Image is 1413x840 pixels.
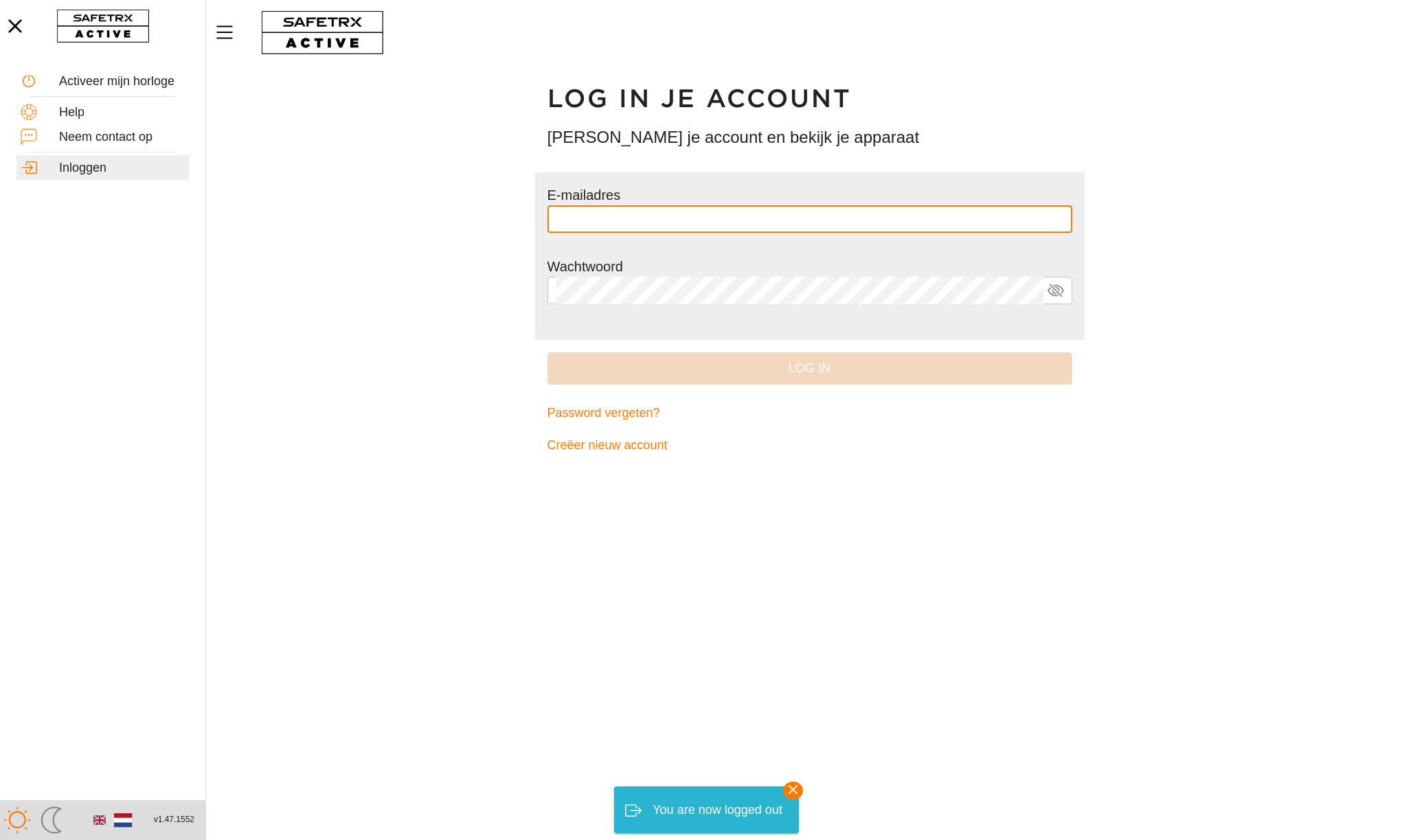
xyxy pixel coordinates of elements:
span: v1.47.1552 [154,813,194,827]
button: Menu [213,18,247,47]
img: nl.svg [113,810,132,829]
span: Creëer nieuw account [547,435,668,456]
label: Wachtwoord [547,259,623,274]
label: E-mailadres [547,188,621,203]
a: Password vergeten? [547,397,1072,429]
div: Neem contact op [59,130,185,145]
button: Engels [88,808,111,832]
a: Creëer nieuw account [547,429,1072,462]
div: Activeer mijn horloge [59,74,185,89]
button: Log in [547,352,1072,385]
span: Password vergeten? [547,402,660,424]
div: Help [59,105,185,120]
button: Nederlands [111,808,135,832]
img: Help.svg [21,104,37,120]
span: Log in [558,358,1061,379]
button: v1.47.1552 [146,808,203,831]
img: ModeLight.svg [3,806,31,834]
div: Inloggen [59,161,185,176]
img: ModeDark.svg [38,806,65,834]
img: ContactUs.svg [21,128,37,145]
h3: [PERSON_NAME] je account en bekijk je apparaat [547,126,1072,149]
img: en.svg [93,814,106,826]
div: You are now logged out [653,797,782,824]
h1: Log in je account [547,83,1072,115]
